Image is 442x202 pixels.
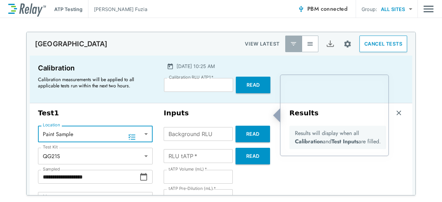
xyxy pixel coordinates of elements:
[307,4,347,14] span: PBM
[236,77,270,93] button: Read
[423,2,434,16] button: Main menu
[38,109,153,117] h3: Test 1
[43,167,60,172] label: Sampled
[38,62,152,74] p: Calibration
[164,109,278,117] h3: Inputs
[8,2,46,17] img: LuminUltra Relay
[423,2,434,16] img: Drawer Icon
[295,2,350,16] button: PBM connected
[362,6,377,13] p: Group:
[169,186,216,191] label: tATP Pre-Dilution (mL)
[359,36,407,52] button: CANCEL TESTS
[395,109,402,116] img: Remove
[372,181,435,197] iframe: Resource center
[38,149,153,163] div: QG21S
[280,75,388,156] iframe: tooltip
[343,40,352,48] img: Settings Icon
[169,167,207,172] label: tATP Volume (mL)
[54,6,83,13] p: ATP Testing
[245,40,280,48] p: VIEW LATEST
[236,148,270,164] button: Read
[38,76,148,89] p: Calibration measurements will be applied to all applicable tests run within the next two hours.
[338,35,357,53] button: Site setup
[322,36,338,52] button: Export
[43,145,58,150] label: Test Kit
[236,126,270,142] button: Read
[43,123,60,127] label: Location
[307,40,314,47] img: View All
[38,170,140,184] input: Choose date, selected date is Aug 12, 2025
[35,40,108,48] p: [GEOGRAPHIC_DATA]
[176,62,215,70] p: [DATE] 10:25 AM
[94,6,147,13] p: [PERSON_NAME] Fuzia
[326,40,335,48] img: Export Icon
[169,75,213,80] label: Calibration RLU ATP1
[298,6,305,12] img: Connected Icon
[290,40,297,47] img: Latest
[38,127,153,141] div: Paint Sample
[321,5,348,13] span: connected
[167,63,174,70] img: Calender Icon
